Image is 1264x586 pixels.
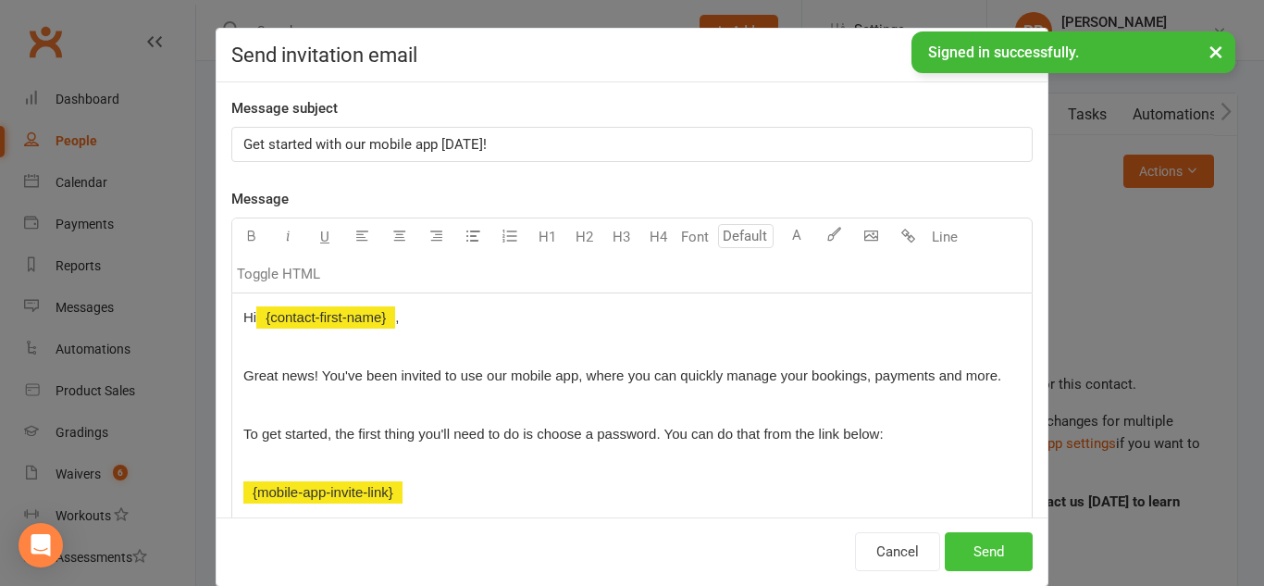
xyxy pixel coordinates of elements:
[243,136,487,153] span: Get started with our mobile app [DATE]!
[855,532,940,571] button: Cancel
[306,218,343,256] button: U
[231,97,338,119] label: Message subject
[639,218,676,256] button: H4
[778,218,815,256] button: A
[243,368,1001,383] span: Great news! You've been invited to use our mobile app, where you can quickly manage your bookings...
[676,218,713,256] button: Font
[528,218,565,256] button: H1
[945,532,1033,571] button: Send
[718,224,774,248] input: Default
[320,229,329,245] span: U
[243,426,884,442] span: To get started, the first thing you'll need to do is choose a password. You can do that from the ...
[602,218,639,256] button: H3
[565,218,602,256] button: H2
[395,309,399,325] span: ,
[232,256,325,293] button: Toggle HTML
[243,309,256,325] span: Hi
[926,218,963,256] button: Line
[231,188,289,210] label: Message
[19,523,63,567] div: Open Intercom Messenger
[928,44,1079,61] span: Signed in successfully.
[1199,31,1233,71] button: ×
